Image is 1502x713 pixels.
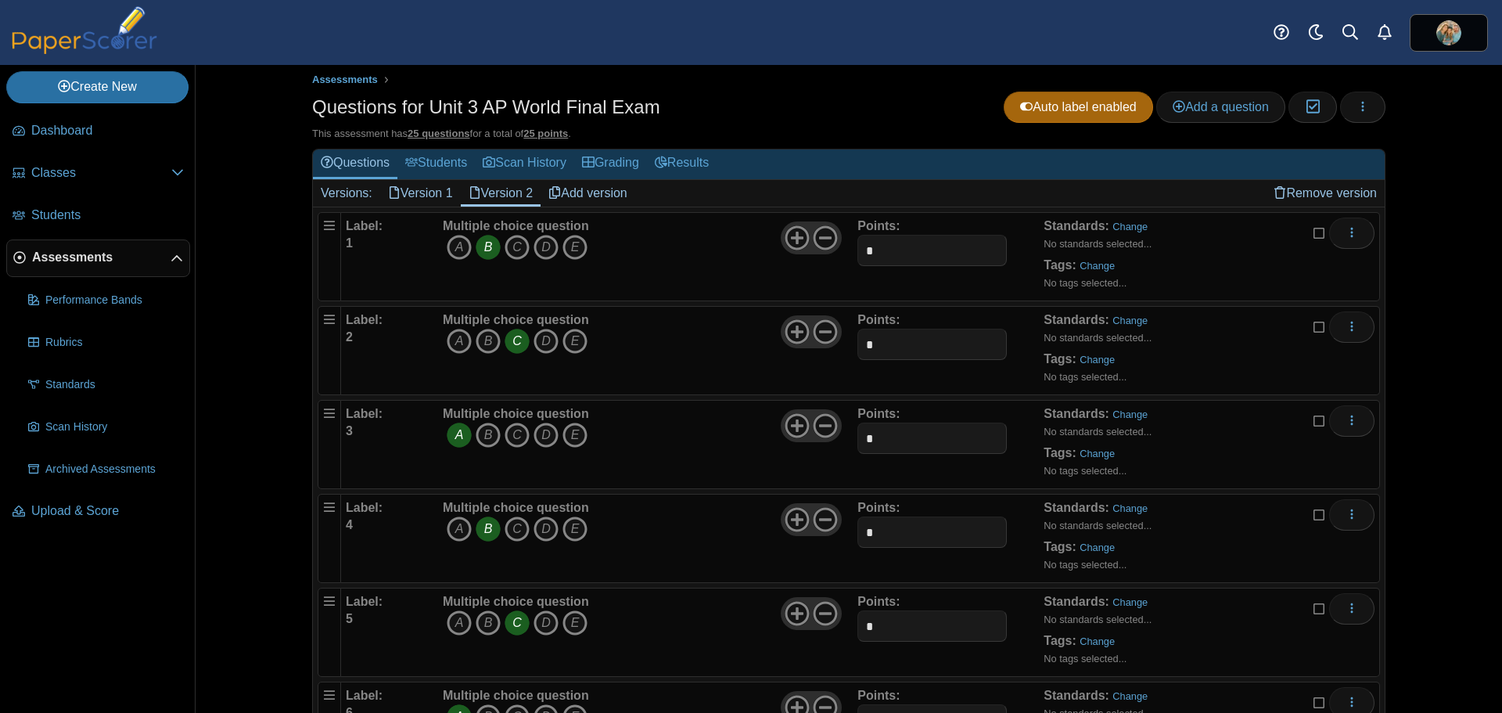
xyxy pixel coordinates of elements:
[1080,636,1115,647] a: Change
[475,149,574,178] a: Scan History
[1044,238,1152,250] small: No standards selected...
[1156,92,1285,123] a: Add a question
[31,122,184,139] span: Dashboard
[408,128,469,139] u: 25 questions
[443,407,589,420] b: Multiple choice question
[1044,501,1109,514] b: Standards:
[313,180,380,207] div: Versions:
[1044,219,1109,232] b: Standards:
[1329,218,1374,249] button: More options
[505,329,530,354] i: C
[857,501,900,514] b: Points:
[346,501,383,514] b: Label:
[447,610,472,636] i: A
[1044,540,1076,553] b: Tags:
[346,612,353,625] b: 5
[1112,315,1148,326] a: Change
[476,517,501,542] i: B
[346,219,383,232] b: Label:
[312,127,1385,141] div: This assessment has for a total of .
[1044,520,1152,531] small: No standards selected...
[1044,258,1076,272] b: Tags:
[313,149,397,178] a: Questions
[32,249,171,266] span: Assessments
[562,235,588,260] i: E
[318,212,341,301] div: Drag handle
[443,595,589,608] b: Multiple choice question
[574,149,647,178] a: Grading
[346,595,383,608] b: Label:
[6,493,190,531] a: Upload & Score
[1080,260,1115,272] a: Change
[505,610,530,636] i: C
[476,423,501,448] i: B
[534,329,559,354] i: D
[346,424,353,438] b: 3
[6,155,190,193] a: Classes
[1044,465,1126,477] small: No tags selected...
[346,330,353,344] b: 2
[45,420,184,435] span: Scan History
[562,610,588,636] i: E
[318,588,341,677] div: Drag handle
[1044,634,1076,647] b: Tags:
[1266,180,1385,207] a: Remove version
[318,306,341,395] div: Drag handle
[857,407,900,420] b: Points:
[562,423,588,448] i: E
[443,219,589,232] b: Multiple choice question
[1044,653,1126,664] small: No tags selected...
[346,313,383,326] b: Label:
[1044,689,1109,702] b: Standards:
[443,501,589,514] b: Multiple choice question
[1367,16,1402,50] a: Alerts
[31,207,184,224] span: Students
[1020,100,1137,113] span: Auto label enabled
[857,595,900,608] b: Points:
[1044,313,1109,326] b: Standards:
[1112,502,1148,514] a: Change
[1410,14,1488,52] a: ps.7R70R2c4AQM5KRlH
[45,293,184,308] span: Performance Bands
[476,329,501,354] i: B
[22,282,190,319] a: Performance Bands
[505,235,530,260] i: C
[562,517,588,542] i: E
[22,366,190,404] a: Standards
[534,235,559,260] i: D
[1044,277,1126,289] small: No tags selected...
[505,423,530,448] i: C
[1044,371,1126,383] small: No tags selected...
[447,423,472,448] i: A
[447,235,472,260] i: A
[647,149,717,178] a: Results
[346,518,353,531] b: 4
[346,689,383,702] b: Label:
[346,236,353,250] b: 1
[318,494,341,583] div: Drag handle
[6,239,190,277] a: Assessments
[1173,100,1269,113] span: Add a question
[857,689,900,702] b: Points:
[318,400,341,489] div: Drag handle
[1044,614,1152,625] small: No standards selected...
[1080,448,1115,459] a: Change
[312,94,660,121] h1: Questions for Unit 3 AP World Final Exam
[447,517,472,542] i: A
[346,407,383,420] b: Label:
[31,164,171,182] span: Classes
[1044,446,1076,459] b: Tags:
[22,324,190,362] a: Rubrics
[1329,499,1374,531] button: More options
[505,517,530,542] i: C
[6,43,163,56] a: PaperScorer
[562,329,588,354] i: E
[1329,405,1374,437] button: More options
[1044,332,1152,344] small: No standards selected...
[1080,354,1115,366] a: Change
[22,409,190,446] a: Scan History
[1112,596,1148,608] a: Change
[6,6,163,54] img: PaperScorer
[1112,221,1148,232] a: Change
[1004,92,1153,123] a: Auto label enabled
